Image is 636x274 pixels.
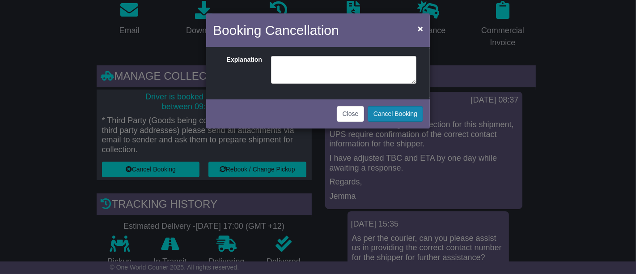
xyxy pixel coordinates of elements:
button: Close [337,106,365,122]
span: × [418,23,423,34]
button: Cancel Booking [368,106,423,122]
h4: Booking Cancellation [213,20,339,40]
button: Close [413,19,428,38]
label: Explanation [215,56,267,81]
